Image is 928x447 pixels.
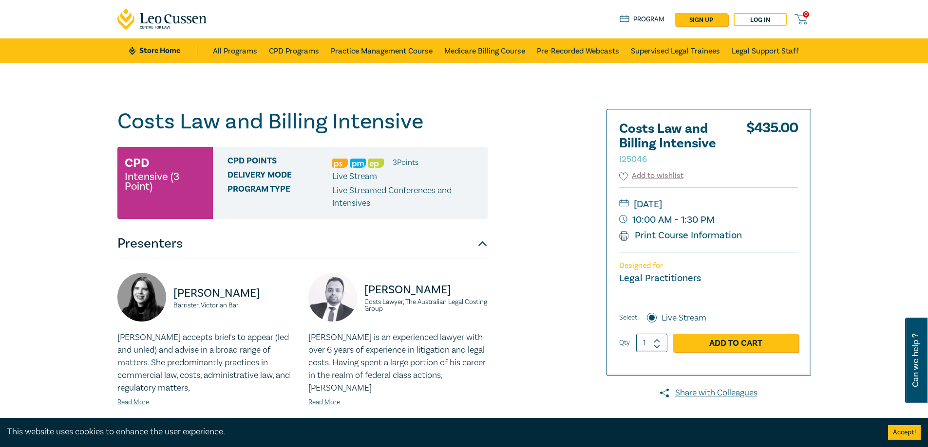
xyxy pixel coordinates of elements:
[331,38,433,63] a: Practice Management Course
[308,273,357,322] img: https://s3.ap-southeast-2.amazonaws.com/leo-cussen-store-production-content/Contacts/Andrew%20Cha...
[129,45,197,56] a: Store Home
[364,282,488,298] p: [PERSON_NAME]
[619,312,639,323] span: Select:
[173,302,297,309] small: Barrister, Victorian Bar
[7,426,873,438] div: This website uses cookies to enhance the user experience.
[117,331,297,394] p: [PERSON_NAME] accepts briefs to appear (led and unled) and advise in a broad range of matters. Sh...
[332,159,348,168] img: Professional Skills
[675,13,728,26] a: sign up
[117,273,166,322] img: https://s3.ap-southeast-2.amazonaws.com/leo-cussen-store-production-content/Contacts/Annabelle%20...
[619,197,798,212] small: [DATE]
[732,38,799,63] a: Legal Support Staff
[911,323,920,397] span: Can we help ?
[173,286,297,301] p: [PERSON_NAME]
[619,272,701,285] small: Legal Practitioners
[619,170,684,181] button: Add to wishlist
[888,425,921,440] button: Accept cookies
[332,184,480,210] p: Live Streamed Conferences and Intensives
[117,109,488,134] h1: Costs Law and Billing Intensive
[631,38,720,63] a: Supervised Legal Trainees
[619,154,647,165] small: I25046
[619,229,742,242] a: Print Course Information
[619,122,726,165] h2: Costs Law and Billing Intensive
[444,38,525,63] a: Medicare Billing Course
[537,38,619,63] a: Pre-Recorded Webcasts
[364,299,488,312] small: Costs Lawyer, The Australian Legal Costing Group
[227,156,332,169] span: CPD Points
[619,261,798,270] p: Designed for
[368,159,384,168] img: Ethics & Professional Responsibility
[620,14,665,25] a: Program
[117,398,149,407] a: Read More
[662,312,706,324] label: Live Stream
[734,13,787,26] a: Log in
[227,184,332,210] span: Program type
[393,156,418,169] li: 3 Point s
[332,171,377,182] span: Live Stream
[636,334,667,352] input: 1
[117,229,488,258] button: Presenters
[308,398,340,407] a: Read More
[227,170,332,183] span: Delivery Mode
[619,338,630,348] label: Qty
[350,159,366,168] img: Practice Management & Business Skills
[125,154,149,172] h3: CPD
[673,334,798,352] a: Add to Cart
[746,122,798,170] div: $ 435.00
[308,331,488,394] p: [PERSON_NAME] is an experienced lawyer with over 6 years of experience in litigation and legal co...
[606,387,811,399] a: Share with Colleagues
[619,212,798,228] small: 10:00 AM - 1:30 PM
[269,38,319,63] a: CPD Programs
[213,38,257,63] a: All Programs
[803,11,809,18] span: 0
[125,172,206,191] small: Intensive (3 Point)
